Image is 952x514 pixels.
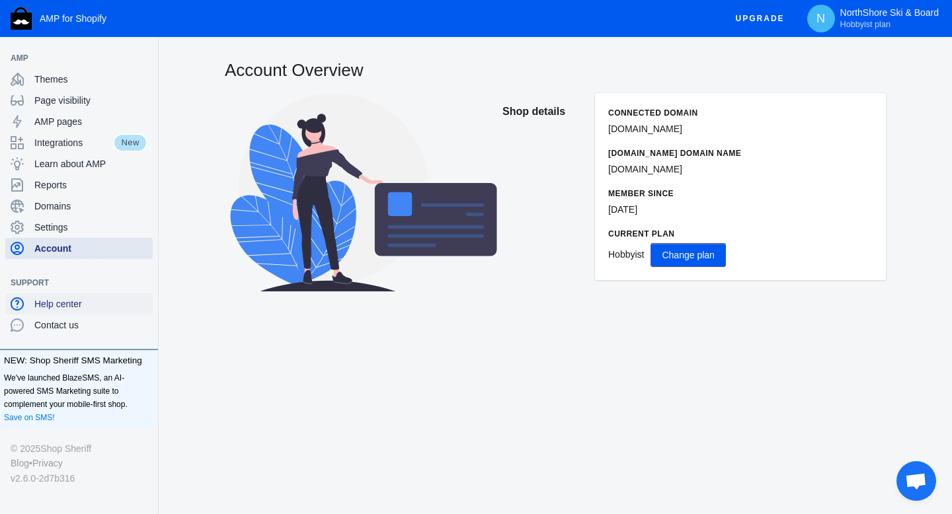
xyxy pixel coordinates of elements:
a: Account [5,238,153,259]
span: Domains [34,200,147,213]
a: Reports [5,174,153,196]
h6: Member since [608,187,873,200]
h6: Connected domain [608,106,873,120]
span: N [814,12,828,25]
h6: [DOMAIN_NAME] domain name [608,147,873,160]
span: Change plan [662,250,714,260]
button: Add a sales channel [134,280,155,285]
p: NorthShore Ski & Board [840,7,939,30]
span: Settings [34,221,147,234]
span: Hobbyist [608,249,644,260]
p: [DOMAIN_NAME] [608,122,873,136]
a: IntegrationsNew [5,132,153,153]
p: [DOMAIN_NAME] [608,163,873,176]
span: Hobbyist plan [840,19,891,30]
span: AMP for Shopify [40,13,106,24]
span: Reports [34,178,147,192]
span: Account [34,242,147,255]
a: Themes [5,69,153,90]
span: Themes [34,73,147,86]
a: AMP pages [5,111,153,132]
span: Support [11,276,134,289]
button: Change plan [651,243,725,267]
div: Open chat [896,461,936,501]
span: New [113,133,147,152]
span: Contact us [34,318,147,332]
a: Learn about AMP [5,153,153,174]
h2: Account Overview [225,58,886,82]
button: Add a sales channel [134,55,155,61]
span: AMP [11,52,134,65]
a: Contact us [5,314,153,336]
a: Settings [5,217,153,238]
span: AMP pages [34,115,147,128]
h6: Current Plan [608,227,873,240]
span: Help center [34,297,147,311]
a: Domains [5,196,153,217]
img: Shop Sheriff Logo [11,7,32,30]
span: Learn about AMP [34,157,147,170]
h2: Shop details [502,93,582,130]
span: Upgrade [736,7,785,30]
span: Integrations [34,136,113,149]
button: Upgrade [725,7,795,31]
p: [DATE] [608,203,873,217]
a: Page visibility [5,90,153,111]
span: Page visibility [34,94,147,107]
